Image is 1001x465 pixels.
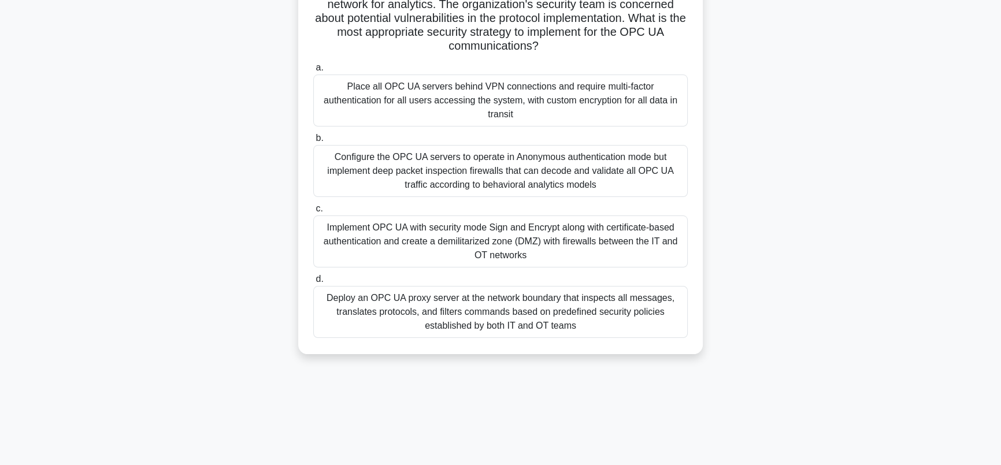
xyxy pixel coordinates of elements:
div: Deploy an OPC UA proxy server at the network boundary that inspects all messages, translates prot... [313,286,688,338]
span: c. [316,203,322,213]
span: b. [316,133,323,143]
div: Place all OPC UA servers behind VPN connections and require multi-factor authentication for all u... [313,75,688,127]
span: a. [316,62,323,72]
div: Implement OPC UA with security mode Sign and Encrypt along with certificate-based authentication ... [313,215,688,267]
span: d. [316,274,323,284]
div: Configure the OPC UA servers to operate in Anonymous authentication mode but implement deep packe... [313,145,688,197]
